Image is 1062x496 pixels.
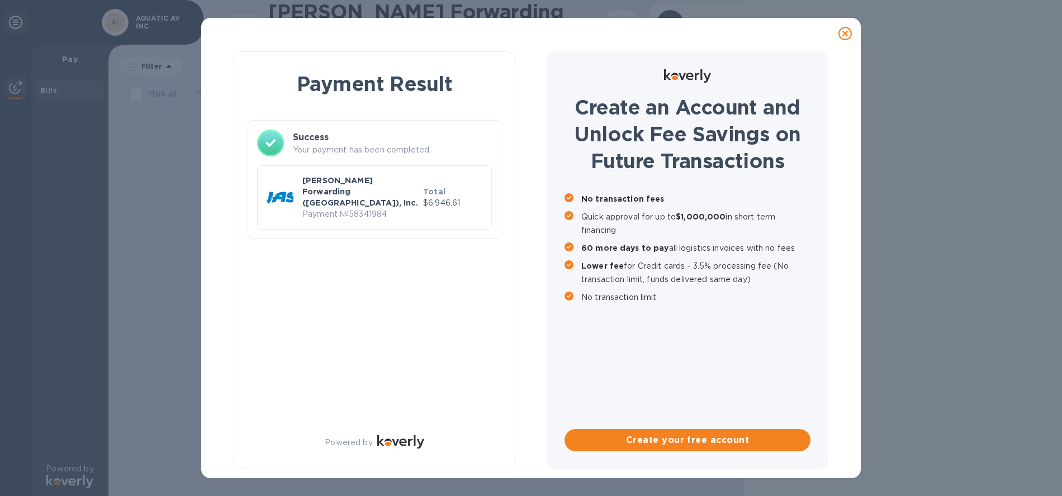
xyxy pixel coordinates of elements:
span: Create your free account [573,433,802,447]
b: Lower fee [581,261,624,270]
h3: Success [293,131,492,144]
p: No transaction limit [581,290,810,304]
button: Create your free account [565,429,810,451]
p: [PERSON_NAME] Forwarding ([GEOGRAPHIC_DATA]), Inc. [302,175,419,208]
p: for Credit cards - 3.5% processing fee (No transaction limit, funds delivered same day) [581,259,810,286]
b: Total [423,187,445,196]
p: $6,946.61 [423,197,482,209]
img: Logo [664,69,711,83]
b: $1,000,000 [676,212,726,221]
b: 60 more days to pay [581,244,669,252]
p: all logistics invoices with no fees [581,241,810,255]
b: No transaction fees [581,194,665,203]
img: Logo [377,435,424,449]
h1: Create an Account and Unlock Fee Savings on Future Transactions [565,94,810,174]
p: Your payment has been completed. [293,144,492,156]
h1: Payment Result [252,70,497,98]
p: Quick approval for up to in short term financing [581,210,810,237]
p: Powered by [325,437,372,449]
p: Payment № 58341984 [302,208,419,220]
